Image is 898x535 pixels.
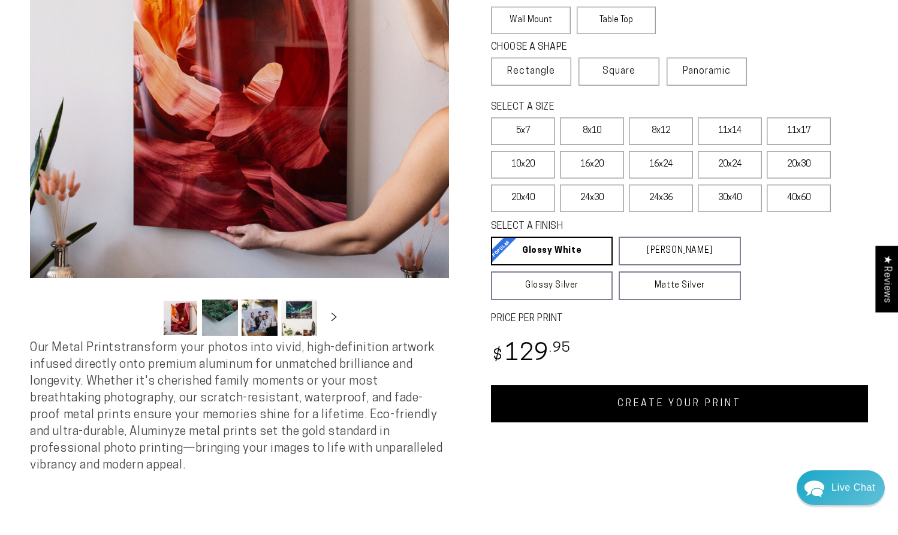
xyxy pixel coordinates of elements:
[491,237,613,265] a: Glossy White
[629,151,693,179] label: 16x24
[560,151,624,179] label: 16x20
[162,300,198,336] button: Load image 1 in gallery view
[629,117,693,145] label: 8x12
[30,342,442,471] span: Our Metal Prints transform your photos into vivid, high-definition artwork infused directly onto ...
[491,220,713,234] legend: SELECT A FINISH
[875,246,898,312] div: Click to open Judge.me floating reviews tab
[491,151,555,179] label: 10x20
[491,117,555,145] label: 5x7
[577,7,656,34] label: Table Top
[683,67,731,76] span: Panoramic
[602,64,635,78] span: Square
[321,304,347,331] button: Slide right
[629,185,693,212] label: 24x36
[507,64,555,78] span: Rectangle
[831,470,875,505] div: Contact Us Directly
[491,101,713,114] legend: SELECT A SIZE
[549,341,571,355] sup: .95
[560,185,624,212] label: 24x30
[491,385,868,422] a: CREATE YOUR PRINT
[767,185,831,212] label: 40x60
[281,300,317,336] button: Load image 4 in gallery view
[698,185,762,212] label: 30x40
[767,151,831,179] label: 20x30
[797,470,885,505] div: Chat widget toggle
[491,185,555,212] label: 20x40
[493,348,503,364] span: $
[491,41,647,55] legend: CHOOSE A SHAPE
[698,151,762,179] label: 20x24
[491,312,868,326] label: PRICE PER PRINT
[560,117,624,145] label: 8x10
[698,117,762,145] label: 11x14
[491,7,571,34] label: Wall Mount
[132,304,159,331] button: Slide left
[491,343,571,366] bdi: 129
[619,271,740,300] a: Matte Silver
[767,117,831,145] label: 11x17
[202,300,238,336] button: Load image 2 in gallery view
[491,271,613,300] a: Glossy Silver
[242,300,278,336] button: Load image 3 in gallery view
[619,237,740,265] a: [PERSON_NAME]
